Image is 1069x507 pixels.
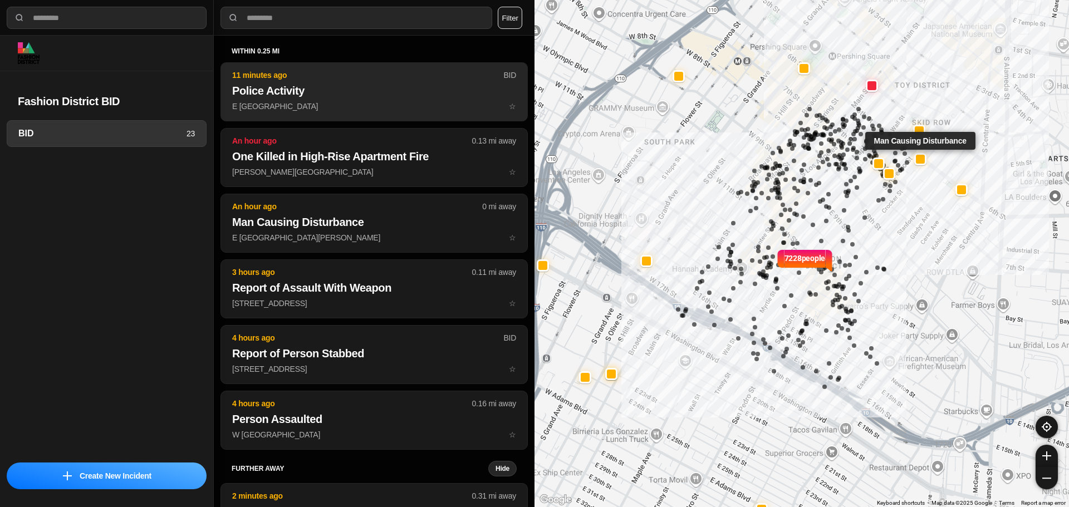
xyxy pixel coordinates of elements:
p: W [GEOGRAPHIC_DATA] [232,429,516,440]
img: zoom-out [1042,474,1051,483]
img: notch [825,248,833,273]
p: E [GEOGRAPHIC_DATA] [232,101,516,112]
span: star [509,102,516,111]
img: icon [63,471,72,480]
button: 4 hours ago0.16 mi awayPerson AssaultedW [GEOGRAPHIC_DATA]star [220,391,528,450]
p: E [GEOGRAPHIC_DATA][PERSON_NAME] [232,232,516,243]
p: BID [503,70,516,81]
button: zoom-out [1036,467,1058,489]
h2: One Killed in High-Rise Apartment Fire [232,149,516,164]
p: 0.11 mi away [472,267,516,278]
h5: within 0.25 mi [232,47,517,56]
h3: BID [18,127,187,140]
p: [STREET_ADDRESS] [232,363,516,375]
img: zoom-in [1042,451,1051,460]
p: 4 hours ago [232,398,472,409]
span: star [509,168,516,176]
button: An hour ago0.13 mi awayOne Killed in High-Rise Apartment Fire[PERSON_NAME][GEOGRAPHIC_DATA]star [220,128,528,187]
h2: Person Assaulted [232,411,516,427]
span: star [509,430,516,439]
h2: Fashion District BID [18,93,195,109]
span: star [509,233,516,242]
button: Man Causing Disturbance [914,152,926,165]
h2: Police Activity [232,83,516,99]
button: Keyboard shortcuts [877,499,925,507]
p: 0.13 mi away [472,135,516,146]
a: 3 hours ago0.11 mi awayReport of Assault With Weapon[STREET_ADDRESS]star [220,298,528,308]
p: [PERSON_NAME][GEOGRAPHIC_DATA] [232,166,516,178]
p: 0 mi away [482,201,516,212]
p: 7228 people [784,253,826,277]
a: An hour ago0 mi awayMan Causing DisturbanceE [GEOGRAPHIC_DATA][PERSON_NAME]star [220,233,528,242]
small: Hide [496,464,509,473]
span: star [509,365,516,373]
img: search [228,12,239,23]
p: An hour ago [232,201,482,212]
h2: Man Causing Disturbance [232,214,516,230]
button: 11 minutes agoBIDPolice ActivityE [GEOGRAPHIC_DATA]star [220,62,528,121]
a: 11 minutes agoBIDPolice ActivityE [GEOGRAPHIC_DATA]star [220,101,528,111]
button: Hide [488,461,517,476]
button: 3 hours ago0.11 mi awayReport of Assault With Weapon[STREET_ADDRESS]star [220,259,528,318]
p: BID [503,332,516,343]
img: notch [776,248,784,273]
a: Terms (opens in new tab) [999,500,1014,506]
h2: Report of Person Stabbed [232,346,516,361]
h5: further away [232,464,488,473]
p: 3 hours ago [232,267,472,278]
a: Report a map error [1021,500,1066,506]
h2: Report of Assault With Weapon [232,280,516,296]
a: An hour ago0.13 mi awayOne Killed in High-Rise Apartment Fire[PERSON_NAME][GEOGRAPHIC_DATA]star [220,167,528,176]
button: Filter [498,7,522,29]
span: Map data ©2025 Google [931,500,992,506]
p: 23 [187,128,195,139]
p: 11 minutes ago [232,70,503,81]
p: 0.31 mi away [472,490,516,501]
p: 2 minutes ago [232,490,472,501]
button: An hour ago0 mi awayMan Causing DisturbanceE [GEOGRAPHIC_DATA][PERSON_NAME]star [220,194,528,253]
img: search [14,12,25,23]
button: iconCreate New Incident [7,462,207,489]
a: 4 hours ago0.16 mi awayPerson AssaultedW [GEOGRAPHIC_DATA]star [220,430,528,439]
p: Create New Incident [80,470,151,481]
img: Google [537,493,574,507]
p: An hour ago [232,135,472,146]
a: 4 hours agoBIDReport of Person Stabbed[STREET_ADDRESS]star [220,364,528,373]
div: Man Causing Disturbance [865,131,975,149]
p: 4 hours ago [232,332,503,343]
button: recenter [1036,416,1058,438]
span: star [509,299,516,308]
img: logo [18,42,40,64]
a: BID23 [7,120,207,147]
p: 0.16 mi away [472,398,516,409]
button: 4 hours agoBIDReport of Person Stabbed[STREET_ADDRESS]star [220,325,528,384]
p: [STREET_ADDRESS] [232,298,516,309]
button: zoom-in [1036,445,1058,467]
a: Open this area in Google Maps (opens a new window) [537,493,574,507]
img: recenter [1042,422,1052,432]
